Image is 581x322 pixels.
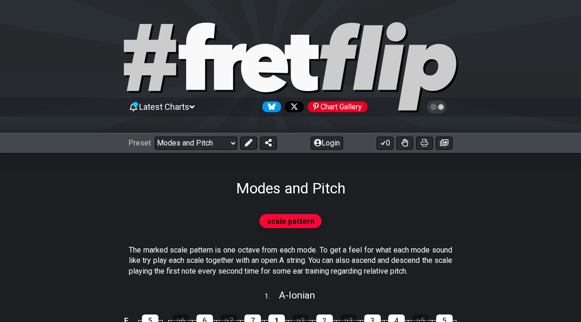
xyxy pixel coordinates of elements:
[240,137,257,150] button: Edit Preset
[436,137,453,150] button: Create image
[129,245,452,276] p: The marked scale pattern is one octave from each mode. To get a feel for what each mode sound lik...
[377,137,393,150] button: 0
[139,102,189,112] span: Latest Charts
[259,101,281,112] a: Follow #fretflip at Bluesky
[307,101,368,112] div: Chart Gallery
[236,179,345,197] h1: Modes and Pitch
[267,215,314,228] span: scale pattern
[432,103,442,111] span: Toggle light / dark theme
[281,101,304,112] a: Follow #fretflip at X
[396,137,413,150] button: Toggle Dexterity for all fretkits
[265,291,279,302] span: 1 .
[311,137,343,150] button: Login
[304,101,368,112] a: #fretflip at Pinterest
[155,137,237,150] select: Preset
[128,138,151,147] span: Preset
[260,137,277,150] button: Share Preset
[416,137,433,150] button: Print
[279,290,315,301] span: A - Ionian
